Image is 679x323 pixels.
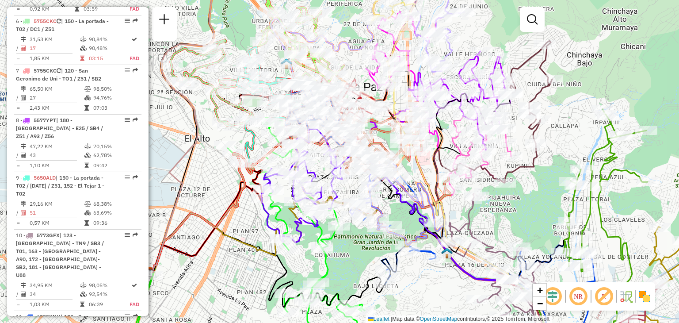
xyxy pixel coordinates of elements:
[16,18,109,32] span: 6 -
[88,290,130,299] td: 92,54%
[133,117,138,123] em: Rota exportada
[133,232,138,238] em: Rota exportada
[88,300,130,309] td: 06:39
[132,37,137,42] i: Rota otimizada
[16,290,20,299] td: /
[533,284,546,297] a: Zoom in
[21,210,26,215] i: Total de Atividades
[125,117,130,123] em: Opções
[21,86,26,92] i: Distância Total
[125,68,130,73] em: Opções
[368,316,389,322] a: Leaflet
[16,151,20,160] td: /
[84,105,89,111] i: Tempo total em rota
[21,95,26,100] i: Total de Atividades
[637,289,652,304] img: Exibir/Ocultar setores
[84,210,91,215] i: % de utilização da cubagem
[83,4,120,13] td: 03:59
[125,314,130,319] em: Opções
[120,4,140,13] td: FAD
[542,286,563,307] span: Ocultar deslocamento
[34,174,56,181] span: 5650ALD
[84,95,91,100] i: % de utilização da cubagem
[29,200,84,208] td: 29,16 KM
[619,289,633,304] img: Fluxo de ruas
[156,11,173,31] a: Nova sessão e pesquisa
[568,286,589,307] span: Ocultar NR
[57,19,61,24] i: Veículo já utilizado nesta sessão
[16,300,20,309] td: =
[16,174,104,197] span: 9 -
[593,286,614,307] span: Exibir rótulo
[16,67,101,82] span: | 120 - San Geronimo de Uni - TO1 / Z51 / SB2
[29,142,84,151] td: 47,22 KM
[88,44,130,53] td: 90,48%
[16,4,20,13] td: =
[441,247,453,259] img: UDC - La Paz
[80,46,87,51] i: % de utilização da cubagem
[84,201,91,207] i: % de utilização do peso
[133,18,138,23] em: Rota exportada
[29,151,84,160] td: 43
[29,104,84,112] td: 2,43 KM
[29,219,84,227] td: 0,57 KM
[129,54,140,63] td: FAD
[533,297,546,310] a: Zoom out
[29,161,84,170] td: 1,10 KM
[420,316,458,322] a: OpenStreetMap
[34,18,57,24] span: 5755CKC
[21,46,26,51] i: Total de Atividades
[21,201,26,207] i: Distância Total
[129,300,140,309] td: FAD
[80,292,87,297] i: % de utilização da cubagem
[88,281,130,290] td: 98,05%
[93,219,137,227] td: 09:36
[93,208,137,217] td: 63,69%
[391,316,392,322] span: |
[93,104,137,112] td: 07:03
[16,44,20,53] td: /
[133,314,138,319] em: Rota exportada
[133,68,138,73] em: Rota exportada
[88,54,130,63] td: 03:15
[16,54,20,63] td: =
[29,93,84,102] td: 27
[84,153,91,158] i: % de utilização da cubagem
[57,68,61,73] i: Veículo já utilizado nesta sessão
[80,37,87,42] i: % de utilização do peso
[34,117,56,123] span: 5577YPT
[29,44,80,53] td: 17
[21,292,26,297] i: Total de Atividades
[80,302,84,307] i: Tempo total em rota
[29,290,80,299] td: 34
[16,219,20,227] td: =
[34,67,57,74] span: 5755CKC
[16,93,20,102] td: /
[84,86,91,92] i: % de utilização do peso
[37,232,60,238] span: 5773GFX
[16,232,104,278] span: | 123 - [GEOGRAPHIC_DATA] - TN9 / SB3 / T01, 163 - [GEOGRAPHIC_DATA] - A90, 172 - [GEOGRAPHIC_DAT...
[133,175,138,180] em: Rota exportada
[93,93,137,102] td: 94,76%
[16,232,104,278] span: 10 -
[93,142,137,151] td: 70,15%
[21,37,26,42] i: Distância Total
[21,144,26,149] i: Distância Total
[84,220,89,226] i: Tempo total em rota
[37,313,61,320] span: 6295XNH
[16,117,103,139] span: 8 -
[537,298,543,309] span: −
[29,85,84,93] td: 65,50 KM
[21,283,26,288] i: Distância Total
[29,54,80,63] td: 1,85 KM
[16,117,103,139] span: | 180 - [GEOGRAPHIC_DATA] - E25 / SB4 / Z51 / A93 / Z56
[93,200,137,208] td: 68,38%
[80,283,87,288] i: % de utilização do peso
[125,18,130,23] em: Opções
[16,18,109,32] span: | 150 - La portada - T02 / DC1 / Z51
[16,174,104,197] span: | 150 - La portada - T02 / [DATE] / Z51, 152 - El Tejar 1 - T02
[29,300,80,309] td: 1,03 KM
[21,153,26,158] i: Total de Atividades
[125,175,130,180] em: Opções
[29,281,80,290] td: 34,95 KM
